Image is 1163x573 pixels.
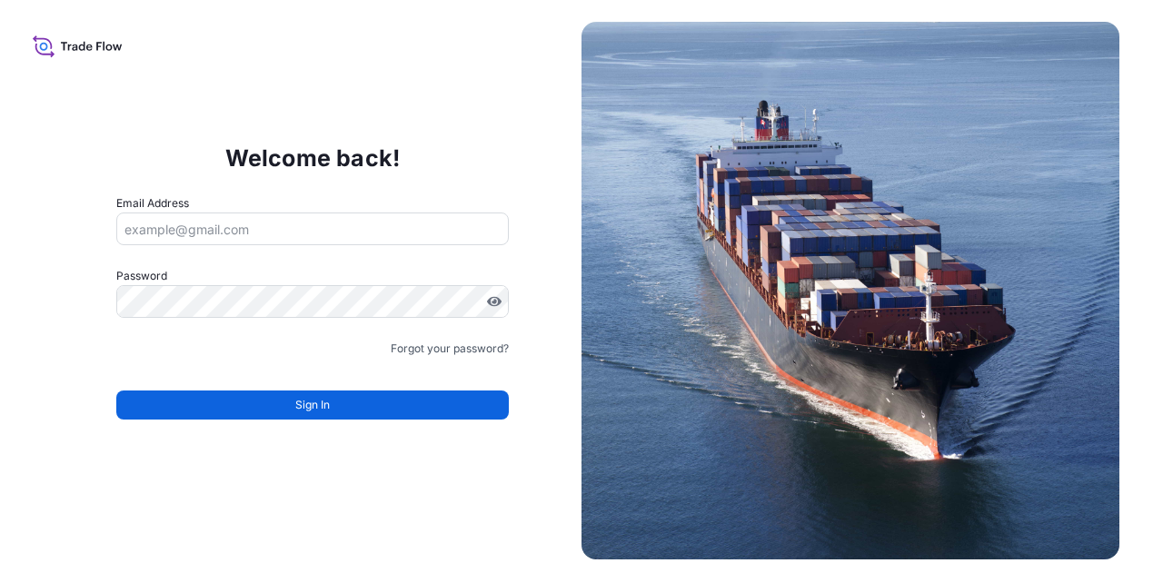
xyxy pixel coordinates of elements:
[116,267,509,285] label: Password
[487,294,502,309] button: Show password
[225,143,401,173] p: Welcome back!
[116,212,509,245] input: example@gmail.com
[391,340,509,358] a: Forgot your password?
[295,396,330,414] span: Sign In
[116,194,189,212] label: Email Address
[116,390,509,420] button: Sign In
[581,22,1119,559] img: Ship illustration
